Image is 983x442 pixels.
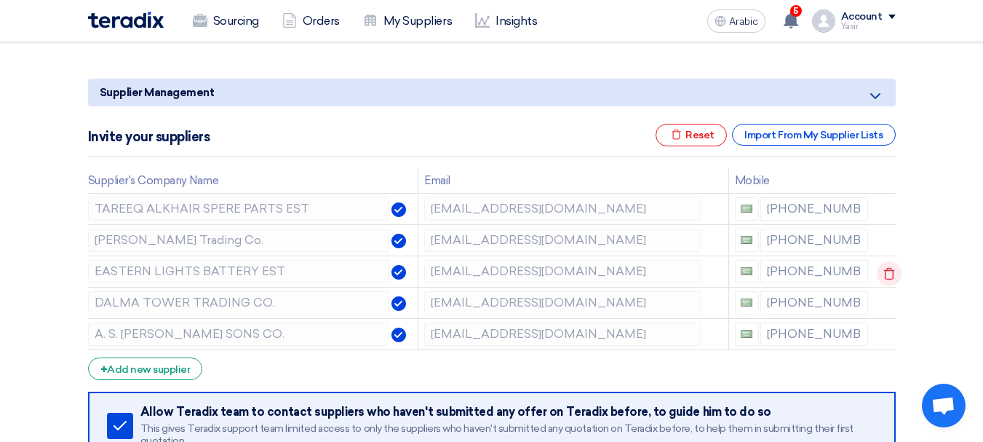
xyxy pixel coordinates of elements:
[424,291,701,315] input: Email
[88,229,389,252] input: Supplier Name
[88,12,164,28] img: Teradix logo
[729,15,758,28] font: Arabic
[841,22,859,31] font: Yasir
[424,174,450,187] font: Email
[424,229,701,252] input: Email
[391,234,406,248] img: Verified Account
[107,363,190,376] font: Add new supplier
[424,260,701,283] input: Email
[303,14,340,28] font: Orders
[685,129,715,141] font: Reset
[88,260,389,283] input: Supplier Name
[424,323,701,346] input: Email
[463,5,549,37] a: Insights
[841,10,883,23] font: Account
[391,328,406,342] img: Verified Account
[383,14,452,28] font: My Suppliers
[744,129,883,141] font: Import From My Supplier Lists
[100,363,108,376] font: +
[213,14,259,28] font: Sourcing
[391,265,406,280] img: Verified Account
[496,14,537,28] font: Insights
[88,174,219,187] font: Supplier's Company Name
[271,5,351,37] a: Orders
[100,86,215,99] font: Supplier Management
[88,291,389,315] input: Supplier Name
[922,384,966,427] div: Open chat
[88,129,210,145] font: Invite your suppliers
[424,197,701,221] input: Email
[88,197,389,221] input: Supplier Name
[812,9,835,33] img: profile_test.png
[391,202,406,217] img: Verified Account
[707,9,765,33] button: Arabic
[88,323,389,346] input: Supplier Name
[391,296,406,311] img: Verified Account
[140,405,771,419] font: Allow Teradix team to contact suppliers who haven't submitted any offer on Teradix before, to gui...
[351,5,463,37] a: My Suppliers
[181,5,271,37] a: Sourcing
[793,6,798,16] font: 5
[735,174,770,187] font: Mobile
